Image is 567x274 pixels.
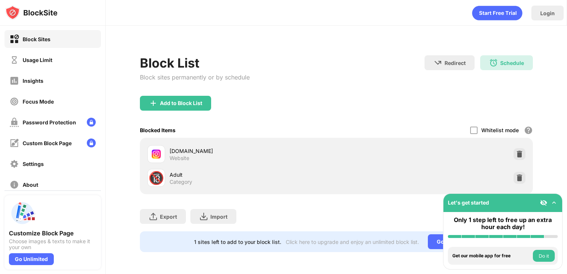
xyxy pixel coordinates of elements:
div: About [23,182,38,188]
div: [DOMAIN_NAME] [170,147,337,155]
div: Focus Mode [23,98,54,105]
div: 1 sites left to add to your block list. [194,239,281,245]
img: about-off.svg [10,180,19,189]
div: Customize Block Page [9,229,96,237]
div: Export [160,213,177,220]
div: Only 1 step left to free up an extra hour each day! [448,216,558,231]
img: logo-blocksite.svg [5,5,58,20]
div: Block Sites [23,36,50,42]
div: Redirect [445,60,466,66]
div: Usage Limit [23,57,52,63]
button: Do it [533,250,555,262]
img: favicons [152,150,161,159]
div: Custom Block Page [23,140,72,146]
img: block-on.svg [10,35,19,44]
img: settings-off.svg [10,159,19,169]
div: Schedule [500,60,524,66]
div: Login [540,10,555,16]
img: password-protection-off.svg [10,118,19,127]
div: Block sites permanently or by schedule [140,74,250,81]
img: focus-off.svg [10,97,19,106]
div: Go Unlimited [9,253,54,265]
div: Click here to upgrade and enjoy an unlimited block list. [286,239,419,245]
div: Add to Block List [160,100,202,106]
div: Settings [23,161,44,167]
div: 🔞 [148,170,164,186]
div: Whitelist mode [481,127,519,133]
img: omni-setup-toggle.svg [550,199,558,206]
img: lock-menu.svg [87,138,96,147]
div: animation [472,6,522,20]
div: Import [210,213,227,220]
div: Website [170,155,189,162]
div: Choose images & texts to make it your own [9,238,96,250]
div: Get our mobile app for free [452,253,531,258]
img: lock-menu.svg [87,118,96,127]
img: eye-not-visible.svg [540,199,547,206]
div: Block List [140,55,250,71]
div: Let's get started [448,199,489,206]
img: time-usage-off.svg [10,55,19,65]
div: Blocked Items [140,127,176,133]
div: Insights [23,78,43,84]
div: Adult [170,171,337,179]
img: customize-block-page-off.svg [10,138,19,148]
img: insights-off.svg [10,76,19,85]
img: push-custom-page.svg [9,200,36,226]
div: Go Unlimited [428,234,479,249]
div: Category [170,179,192,185]
div: Password Protection [23,119,76,125]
